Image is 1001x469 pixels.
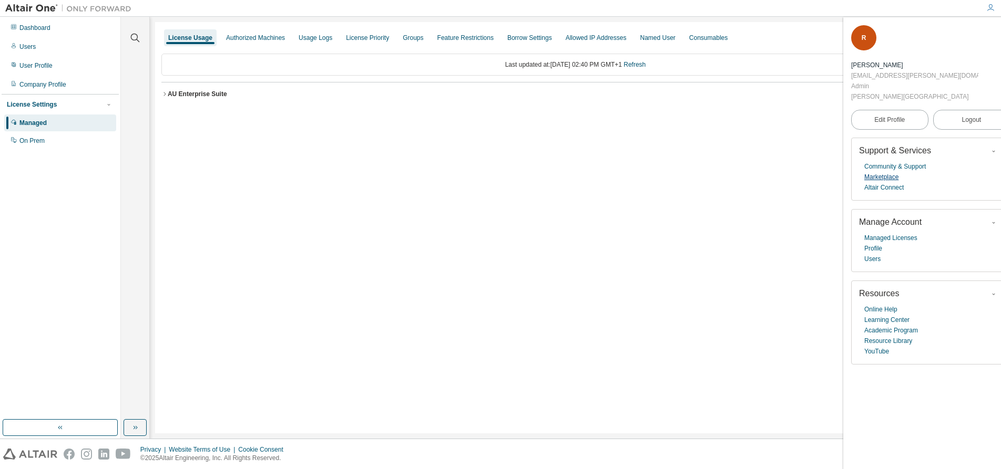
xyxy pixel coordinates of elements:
[19,43,36,51] div: Users
[851,70,978,81] div: [EMAIL_ADDRESS][PERSON_NAME][DOMAIN_NAME]
[19,24,50,32] div: Dashboard
[81,449,92,460] img: instagram.svg
[864,254,881,264] a: Users
[859,217,922,226] span: Manage Account
[226,34,285,42] div: Authorized Machines
[864,336,912,346] a: Resource Library
[864,346,889,357] a: YouTube
[507,34,552,42] div: Borrow Settings
[864,325,918,336] a: Academic Program
[859,146,931,155] span: Support & Services
[169,445,238,454] div: Website Terms of Use
[19,119,47,127] div: Managed
[168,34,212,42] div: License Usage
[19,137,45,145] div: On Prem
[689,34,728,42] div: Consumables
[864,243,882,254] a: Profile
[864,304,897,315] a: Online Help
[859,289,899,298] span: Resources
[161,54,989,76] div: Last updated at: [DATE] 02:40 PM GMT+1
[851,91,978,102] div: [PERSON_NAME][GEOGRAPHIC_DATA]
[403,34,423,42] div: Groups
[140,445,169,454] div: Privacy
[851,81,978,91] div: Admin
[640,34,675,42] div: Named User
[864,161,926,172] a: Community & Support
[864,315,910,325] a: Learning Center
[851,110,928,130] a: Edit Profile
[864,233,917,243] a: Managed Licenses
[862,34,866,41] span: R
[116,449,131,460] img: youtube.svg
[238,445,289,454] div: Cookie Consent
[624,61,646,68] a: Refresh
[962,114,981,125] span: Logout
[140,454,290,463] p: © 2025 Altair Engineering, Inc. All Rights Reserved.
[299,34,332,42] div: Usage Logs
[437,34,494,42] div: Feature Restrictions
[864,172,898,182] a: Marketplace
[7,100,57,109] div: License Settings
[5,3,137,14] img: Altair One
[19,61,53,70] div: User Profile
[3,449,57,460] img: altair_logo.svg
[19,80,66,89] div: Company Profile
[64,449,75,460] img: facebook.svg
[98,449,109,460] img: linkedin.svg
[874,116,905,124] span: Edit Profile
[864,182,904,193] a: Altair Connect
[168,90,227,98] div: AU Enterprise Suite
[346,34,389,42] div: License Priority
[161,82,989,106] button: AU Enterprise SuiteLicense ID: 132482
[851,60,978,70] div: Richi Jenkin
[566,34,627,42] div: Allowed IP Addresses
